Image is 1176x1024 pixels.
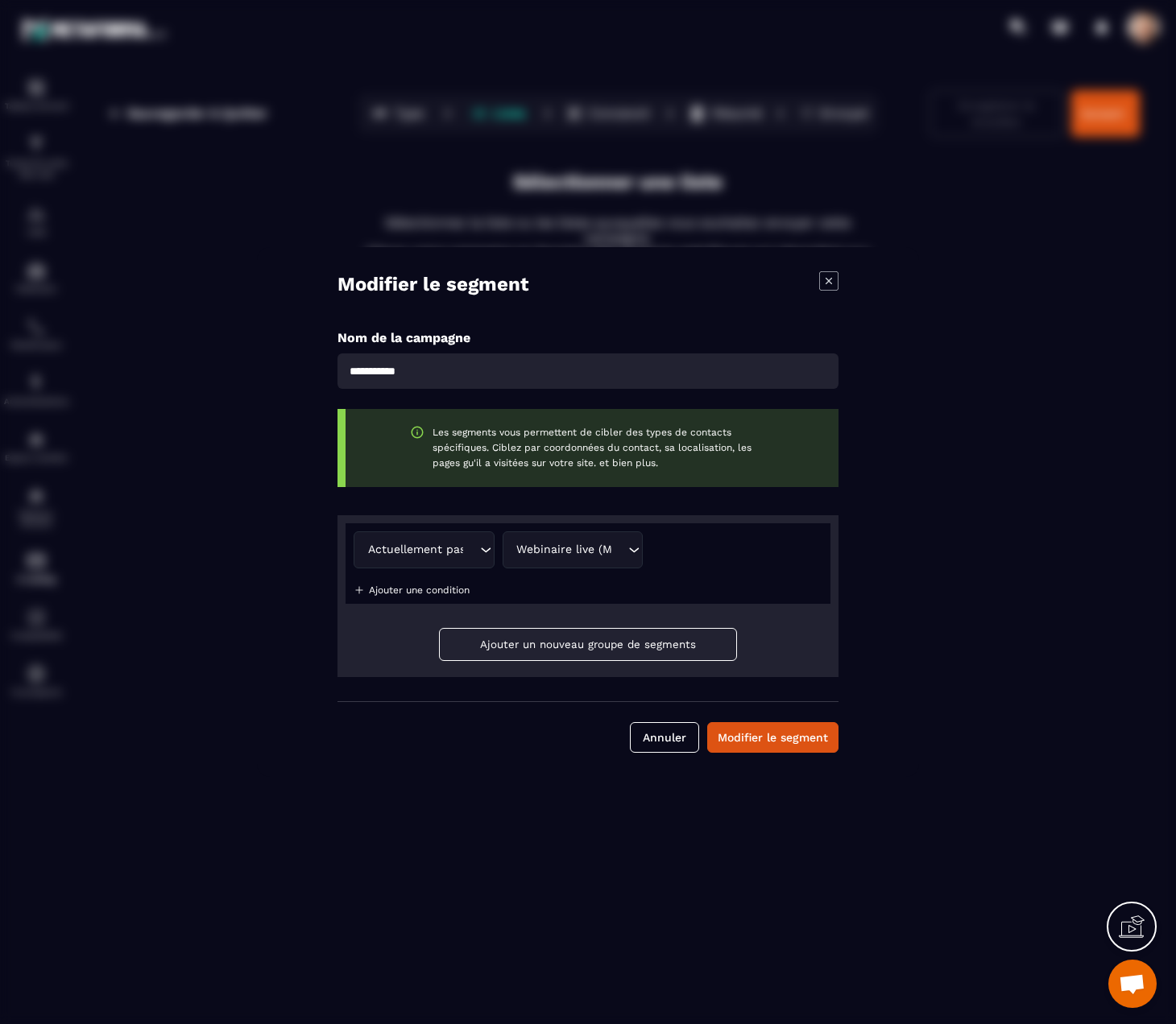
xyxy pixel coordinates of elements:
[433,425,774,471] p: Les segments vous permettent de cibler des types de contacts spécifiques. Ciblez par coordonnées ...
[707,722,839,753] button: Modifier le segment
[464,541,476,559] input: Search for option
[354,584,365,596] img: plus
[354,531,495,568] div: Search for option
[364,541,464,559] span: Actuellement pas dans l'automatisation
[337,271,528,298] h4: Modifier le segment
[612,541,624,559] input: Search for option
[1108,960,1157,1008] a: Mở cuộc trò chuyện
[630,722,699,753] button: Annuler
[503,531,644,568] div: Search for option
[410,425,424,440] img: warning-green.f85f90c2.svg
[369,584,470,596] p: Ajouter une condition
[513,541,613,559] span: Webinaire live (Metaforma)
[337,330,839,345] p: Nom de la campagne
[439,628,737,661] button: Ajouter un nouveau groupe de segments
